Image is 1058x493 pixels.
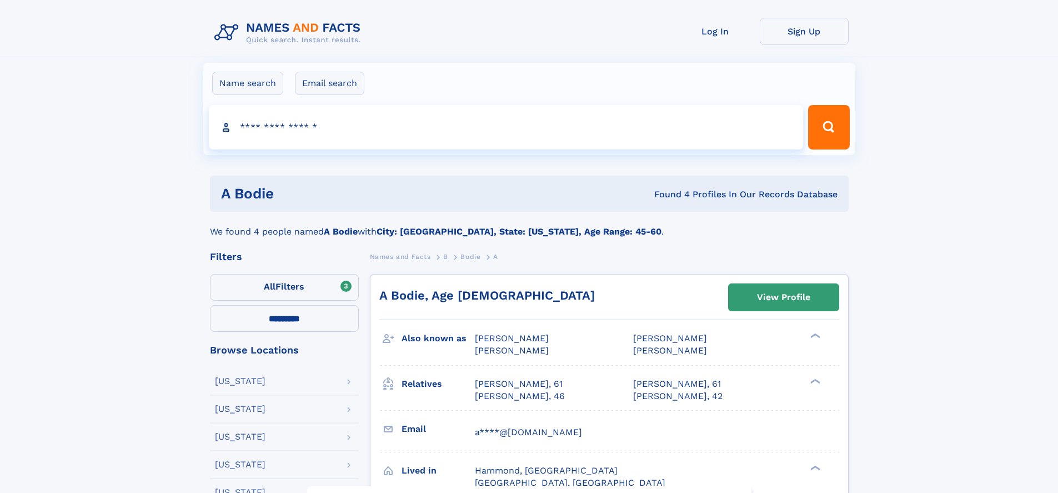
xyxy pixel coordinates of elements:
div: ❯ [808,464,821,471]
a: [PERSON_NAME], 61 [633,378,721,390]
div: ❯ [808,377,821,385]
a: Sign Up [760,18,849,45]
label: Email search [295,72,364,95]
div: [US_STATE] [215,405,265,414]
a: Names and Facts [370,250,431,263]
button: Search Button [808,105,849,150]
div: View Profile [757,285,810,310]
span: All [264,281,275,292]
a: [PERSON_NAME], 42 [633,390,723,402]
span: A [493,253,498,261]
h3: Also known as [402,329,475,348]
div: [US_STATE] [215,377,265,386]
div: Browse Locations [210,345,359,355]
input: search input [209,105,804,150]
span: [GEOGRAPHIC_DATA], [GEOGRAPHIC_DATA] [475,477,665,488]
div: ❯ [808,332,821,340]
a: B [443,250,448,263]
a: Log In [671,18,760,45]
span: [PERSON_NAME] [475,345,549,356]
a: [PERSON_NAME], 61 [475,378,563,390]
div: [US_STATE] [215,460,265,469]
span: [PERSON_NAME] [633,333,707,343]
span: [PERSON_NAME] [633,345,707,356]
span: Hammond, [GEOGRAPHIC_DATA] [475,465,618,476]
label: Filters [210,274,359,301]
a: [PERSON_NAME], 46 [475,390,565,402]
h3: Lived in [402,461,475,480]
div: Found 4 Profiles In Our Records Database [464,188,838,201]
span: Bodie [460,253,480,261]
h3: Email [402,420,475,439]
b: A Bodie [324,226,358,237]
span: B [443,253,448,261]
div: Filters [210,252,359,262]
a: Bodie [460,250,480,263]
b: City: [GEOGRAPHIC_DATA], State: [US_STATE], Age Range: 45-60 [377,226,661,237]
a: View Profile [729,284,839,311]
div: We found 4 people named with . [210,212,849,238]
a: A Bodie, Age [DEMOGRAPHIC_DATA] [379,288,595,302]
h3: Relatives [402,375,475,394]
span: [PERSON_NAME] [475,333,549,343]
h1: A Bodie [221,187,464,201]
div: [US_STATE] [215,432,265,441]
img: Logo Names and Facts [210,18,370,48]
label: Name search [212,72,283,95]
